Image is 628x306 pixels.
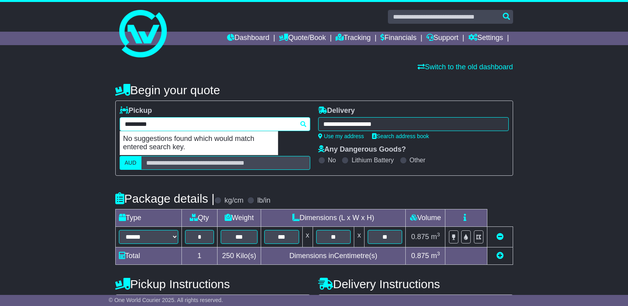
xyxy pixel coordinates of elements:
td: Volume [406,209,445,227]
a: Support [426,32,458,45]
td: Kilo(s) [218,247,261,265]
h4: Delivery Instructions [318,277,513,291]
td: x [354,227,364,247]
a: Tracking [336,32,370,45]
span: m [431,233,440,241]
a: Use my address [318,133,364,139]
label: Lithium Battery [351,156,394,164]
label: lb/in [257,196,270,205]
a: Dashboard [227,32,269,45]
a: Financials [380,32,416,45]
a: Quote/Book [279,32,326,45]
label: Other [410,156,426,164]
td: x [302,227,313,247]
a: Search address book [372,133,429,139]
td: Dimensions (L x W x H) [261,209,406,227]
h4: Package details | [115,192,215,205]
label: Delivery [318,106,355,115]
label: No [328,156,336,164]
label: Pickup [120,106,152,115]
label: AUD [120,156,142,170]
a: Add new item [496,252,504,260]
a: Switch to the old dashboard [418,63,513,71]
td: 1 [181,247,218,265]
a: Remove this item [496,233,504,241]
td: Total [115,247,181,265]
td: Type [115,209,181,227]
span: © One World Courier 2025. All rights reserved. [109,297,223,303]
span: 0.875 [411,233,429,241]
a: Settings [468,32,503,45]
h4: Begin your quote [115,84,513,97]
label: Any Dangerous Goods? [318,145,406,154]
label: kg/cm [224,196,243,205]
sup: 3 [437,251,440,257]
sup: 3 [437,232,440,238]
p: No suggestions found which would match entered search key. [120,131,278,155]
span: m [431,252,440,260]
span: 250 [222,252,234,260]
span: 0.875 [411,252,429,260]
td: Dimensions in Centimetre(s) [261,247,406,265]
h4: Pickup Instructions [115,277,310,291]
td: Qty [181,209,218,227]
td: Weight [218,209,261,227]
